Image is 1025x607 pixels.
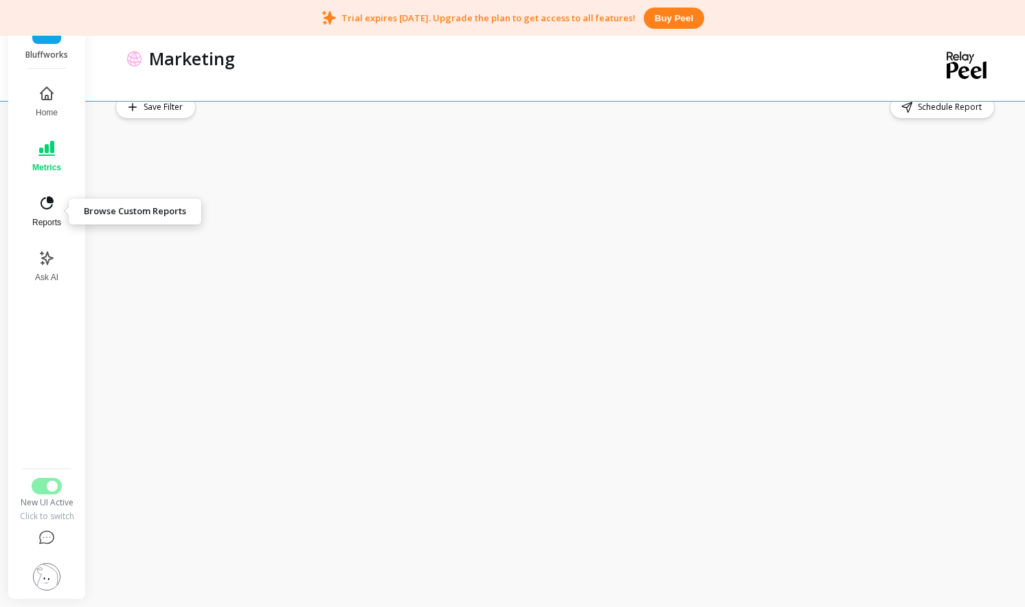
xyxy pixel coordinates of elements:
[144,100,187,114] span: Save Filter
[35,272,58,283] span: Ask AI
[33,563,60,591] img: profile picture
[22,49,72,60] p: Bluffworks
[32,217,61,228] span: Reports
[32,478,62,494] button: Switch to Legacy UI
[644,8,704,29] button: Buy peel
[24,77,69,126] button: Home
[115,95,196,119] button: Save Filter
[126,50,142,66] img: header icon
[19,555,75,599] button: Settings
[918,100,986,114] span: Schedule Report
[19,522,75,555] button: Help
[36,107,58,118] span: Home
[890,95,995,119] button: Schedule Report
[341,12,635,24] p: Trial expires [DATE]. Upgrade the plan to get access to all features!
[24,132,69,181] button: Metrics
[115,130,998,580] iframe: Omni Embed
[32,162,61,173] span: Metrics
[19,497,75,508] div: New UI Active
[24,242,69,291] button: Ask AI
[19,511,75,522] div: Click to switch
[149,47,235,70] p: Marketing
[24,187,69,236] button: Reports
